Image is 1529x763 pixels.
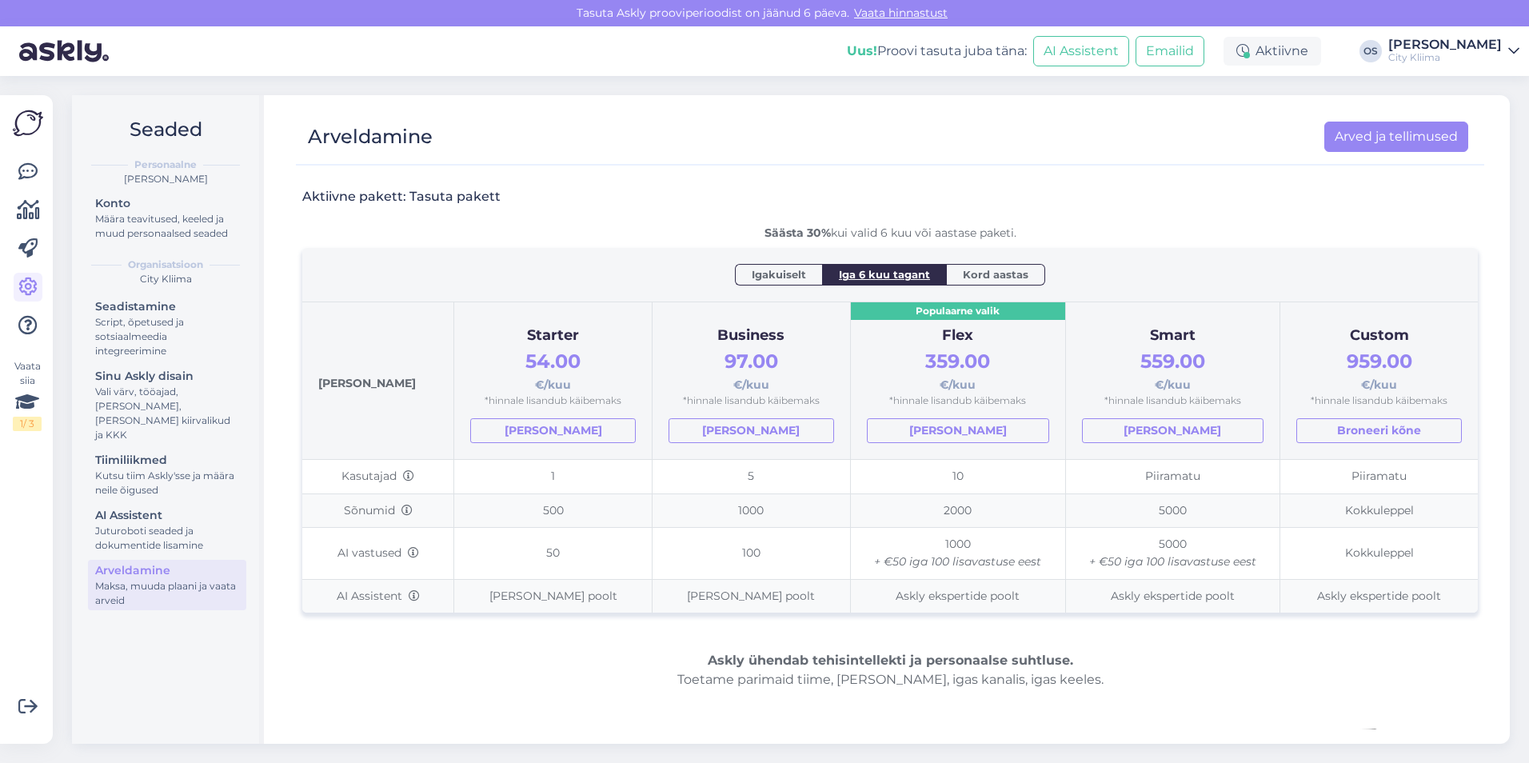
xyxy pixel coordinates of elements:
[1359,40,1382,62] div: OS
[1347,350,1412,373] span: 959.00
[653,528,851,579] td: 100
[1296,418,1462,443] button: Broneeri kõne
[1280,579,1478,613] td: Askly ekspertide poolt
[1082,393,1264,409] div: *hinnale lisandub käibemaks
[653,459,851,493] td: 5
[95,452,239,469] div: Tiimiliikmed
[1065,493,1280,528] td: 5000
[95,298,239,315] div: Seadistamine
[454,459,653,493] td: 1
[752,266,806,282] span: Igakuiselt
[95,315,239,358] div: Script, õpetused ja sotsiaalmeedia integreerimine
[470,346,636,393] div: €/kuu
[1280,528,1478,579] td: Kokkuleppel
[1033,36,1129,66] button: AI Assistent
[88,366,246,445] a: Sinu Askly disainVali värv, tööajad, [PERSON_NAME], [PERSON_NAME] kiirvalikud ja KKK
[95,524,239,553] div: Juturoboti seaded ja dokumentide lisamine
[95,579,239,608] div: Maksa, muuda plaani ja vaata arveid
[1324,122,1468,152] a: Arved ja tellimused
[847,42,1027,61] div: Proovi tasuta juba täna:
[95,195,239,212] div: Konto
[1082,325,1264,347] div: Smart
[85,272,246,286] div: City Kliima
[850,579,1065,613] td: Askly ekspertide poolt
[1388,38,1519,64] a: [PERSON_NAME]City Kliima
[669,418,834,443] a: [PERSON_NAME]
[525,350,581,373] span: 54.00
[454,579,653,613] td: [PERSON_NAME] poolt
[1280,493,1478,528] td: Kokkuleppel
[925,350,990,373] span: 359.00
[13,359,42,431] div: Vaata siia
[850,528,1065,579] td: 1000
[454,493,653,528] td: 500
[308,122,433,152] div: Arveldamine
[1065,459,1280,493] td: Piiramatu
[669,325,834,347] div: Business
[1224,37,1321,66] div: Aktiivne
[85,114,246,145] h2: Seaded
[302,528,454,579] td: AI vastused
[867,418,1049,443] a: [PERSON_NAME]
[669,346,834,393] div: €/kuu
[95,212,239,241] div: Määra teavitused, keeled ja muud personaalsed seaded
[1089,554,1256,569] i: + €50 iga 100 lisavastuse eest
[302,579,454,613] td: AI Assistent
[1388,51,1502,64] div: City Kliima
[128,258,203,272] b: Organisatsioon
[849,6,952,20] a: Vaata hinnastust
[1065,579,1280,613] td: Askly ekspertide poolt
[302,651,1478,689] div: Toetame parimaid tiime, [PERSON_NAME], igas kanalis, igas keeles.
[1065,528,1280,579] td: 5000
[470,325,636,347] div: Starter
[13,108,43,138] img: Askly Logo
[725,350,778,373] span: 97.00
[653,493,851,528] td: 1000
[839,266,930,282] span: Iga 6 kuu tagant
[13,417,42,431] div: 1 / 3
[302,493,454,528] td: Sõnumid
[95,562,239,579] div: Arveldamine
[874,554,1041,569] i: + €50 iga 100 lisavastuse eest
[850,493,1065,528] td: 2000
[867,393,1049,409] div: *hinnale lisandub käibemaks
[653,579,851,613] td: [PERSON_NAME] poolt
[867,346,1049,393] div: €/kuu
[1280,459,1478,493] td: Piiramatu
[88,505,246,555] a: AI AssistentJuturoboti seaded ja dokumentide lisamine
[851,302,1065,321] div: Populaarne valik
[88,560,246,610] a: ArveldamineMaksa, muuda plaani ja vaata arveid
[1296,393,1462,409] div: *hinnale lisandub käibemaks
[850,459,1065,493] td: 10
[764,226,831,240] b: Säästa 30%
[85,172,246,186] div: [PERSON_NAME]
[302,459,454,493] td: Kasutajad
[1296,325,1462,347] div: Custom
[847,43,877,58] b: Uus!
[1082,418,1264,443] a: [PERSON_NAME]
[95,368,239,385] div: Sinu Askly disain
[134,158,197,172] b: Personaalne
[708,653,1073,668] b: Askly ühendab tehisintellekti ja personaalse suhtluse.
[470,393,636,409] div: *hinnale lisandub käibemaks
[95,385,239,442] div: Vali värv, tööajad, [PERSON_NAME], [PERSON_NAME] kiirvalikud ja KKK
[1140,350,1205,373] span: 559.00
[95,469,239,497] div: Kutsu tiim Askly'sse ja määra neile õigused
[302,225,1478,242] div: kui valid 6 kuu või aastase paketi.
[867,325,1049,347] div: Flex
[318,318,437,443] div: [PERSON_NAME]
[470,418,636,443] a: [PERSON_NAME]
[1296,346,1462,393] div: €/kuu
[88,296,246,361] a: SeadistamineScript, õpetused ja sotsiaalmeedia integreerimine
[1136,36,1204,66] button: Emailid
[1388,38,1502,51] div: [PERSON_NAME]
[963,266,1028,282] span: Kord aastas
[1082,346,1264,393] div: €/kuu
[302,188,501,206] h3: Aktiivne pakett: Tasuta pakett
[88,193,246,243] a: KontoMäära teavitused, keeled ja muud personaalsed seaded
[454,528,653,579] td: 50
[88,449,246,500] a: TiimiliikmedKutsu tiim Askly'sse ja määra neile õigused
[95,507,239,524] div: AI Assistent
[669,393,834,409] div: *hinnale lisandub käibemaks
